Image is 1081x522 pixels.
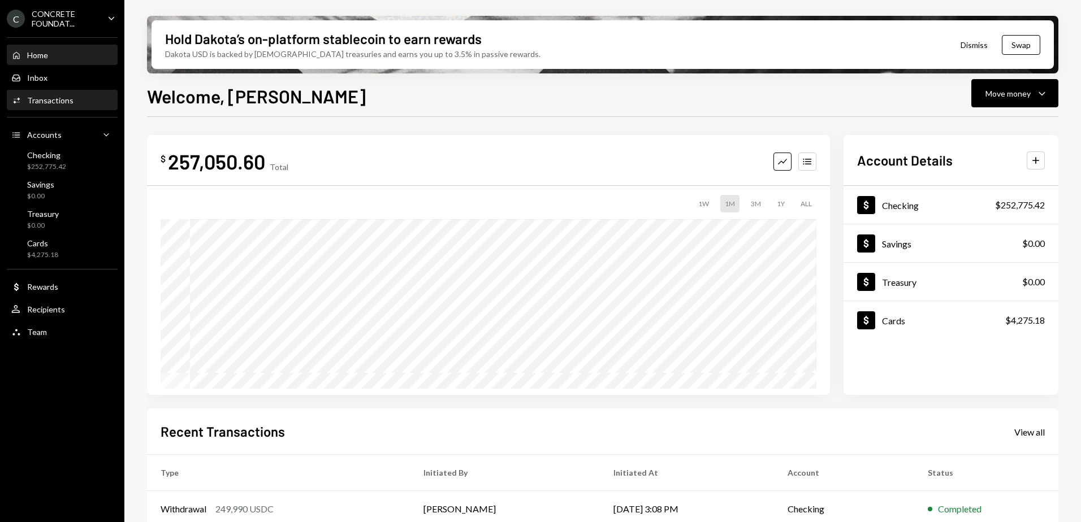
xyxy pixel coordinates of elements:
[27,282,58,292] div: Rewards
[165,48,540,60] div: Dakota USD is backed by [DEMOGRAPHIC_DATA] treasuries and earns you up to 3.5% in passive rewards.
[7,235,118,262] a: Cards$4,275.18
[27,250,58,260] div: $4,275.18
[270,162,288,172] div: Total
[27,304,65,314] div: Recipients
[147,85,366,107] h1: Welcome, [PERSON_NAME]
[27,209,59,219] div: Treasury
[600,455,774,491] th: Initiated At
[161,422,285,441] h2: Recent Transactions
[1022,275,1045,289] div: $0.00
[161,502,206,516] div: Withdrawal
[27,180,54,189] div: Savings
[774,455,914,491] th: Account
[1022,237,1045,250] div: $0.00
[27,221,59,230] div: $0.00
[1005,314,1045,327] div: $4,275.18
[914,455,1058,491] th: Status
[161,153,166,164] div: $
[27,238,58,248] div: Cards
[147,455,410,491] th: Type
[7,147,118,174] a: Checking$252,775.42
[7,124,118,145] a: Accounts
[857,151,953,169] h2: Account Details
[985,88,1031,99] div: Move money
[410,455,599,491] th: Initiated By
[7,299,118,319] a: Recipients
[971,79,1058,107] button: Move money
[796,195,816,212] div: ALL
[844,224,1058,262] a: Savings$0.00
[7,67,118,88] a: Inbox
[7,321,118,342] a: Team
[882,315,905,326] div: Cards
[882,277,916,288] div: Treasury
[27,150,66,160] div: Checking
[746,195,766,212] div: 3M
[694,195,714,212] div: 1W
[882,200,919,211] div: Checking
[7,90,118,110] a: Transactions
[1002,35,1040,55] button: Swap
[995,198,1045,212] div: $252,775.42
[772,195,789,212] div: 1Y
[1014,427,1045,438] div: View all
[7,10,25,28] div: C
[844,263,1058,301] a: Treasury$0.00
[27,192,54,201] div: $0.00
[215,502,274,516] div: 249,990 USDC
[882,238,911,249] div: Savings
[844,186,1058,224] a: Checking$252,775.42
[32,9,98,28] div: CONCRETE FOUNDAT...
[7,176,118,203] a: Savings$0.00
[720,195,740,212] div: 1M
[844,301,1058,339] a: Cards$4,275.18
[7,45,118,65] a: Home
[27,95,73,105] div: Transactions
[7,276,118,297] a: Rewards
[165,29,482,48] div: Hold Dakota’s on-platform stablecoin to earn rewards
[27,162,66,172] div: $252,775.42
[27,50,48,60] div: Home
[946,32,1002,58] button: Dismiss
[1014,425,1045,438] a: View all
[27,73,47,82] div: Inbox
[938,502,981,516] div: Completed
[27,327,47,337] div: Team
[27,130,62,140] div: Accounts
[168,149,265,174] div: 257,050.60
[7,206,118,233] a: Treasury$0.00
